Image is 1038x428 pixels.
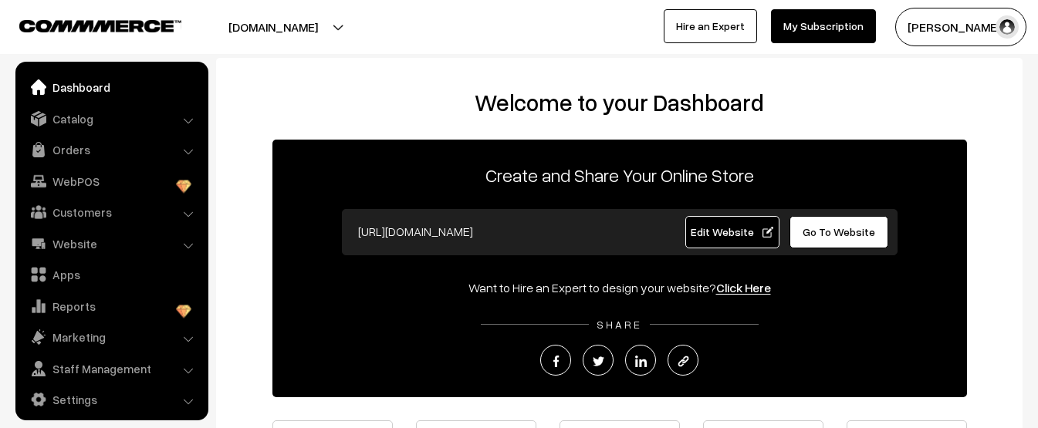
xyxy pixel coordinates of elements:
a: Settings [19,386,203,413]
a: Catalog [19,105,203,133]
button: [DOMAIN_NAME] [174,8,372,46]
a: Dashboard [19,73,203,101]
a: Orders [19,136,203,163]
a: Staff Management [19,355,203,383]
span: Edit Website [691,225,773,238]
a: Apps [19,261,203,288]
span: SHARE [589,318,650,331]
h2: Welcome to your Dashboard [232,89,1007,116]
a: Reports [19,292,203,320]
a: Website [19,230,203,258]
a: WebPOS [19,167,203,195]
a: Hire an Expert [664,9,757,43]
a: Customers [19,198,203,226]
button: [PERSON_NAME] [895,8,1026,46]
img: COMMMERCE [19,20,181,32]
a: COMMMERCE [19,15,154,34]
div: Want to Hire an Expert to design your website? [272,278,967,297]
a: Click Here [716,280,771,295]
p: Create and Share Your Online Store [272,161,967,189]
img: user [996,15,1019,39]
a: Marketing [19,323,203,351]
a: Edit Website [685,216,779,248]
a: Go To Website [789,216,889,248]
span: Go To Website [803,225,875,238]
a: My Subscription [771,9,876,43]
